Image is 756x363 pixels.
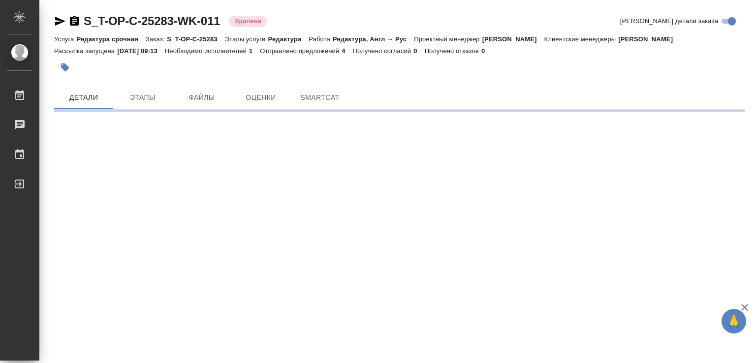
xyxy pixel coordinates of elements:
[309,35,333,43] p: Работа
[68,15,80,27] button: Скопировать ссылку
[544,35,619,43] p: Клиентские менеджеры
[353,47,414,55] p: Получено согласий
[482,35,544,43] p: [PERSON_NAME]
[414,35,482,43] p: Проектный менеджер
[117,47,165,55] p: [DATE] 09:13
[620,16,718,26] span: [PERSON_NAME] детали заказа
[722,309,746,333] button: 🙏
[425,47,481,55] p: Получено отказов
[481,47,492,55] p: 0
[333,35,414,43] p: Редактура, Англ → Рус
[178,91,225,104] span: Файлы
[235,16,261,26] p: Удалена
[60,91,107,104] span: Детали
[54,35,76,43] p: Услуга
[249,47,260,55] p: 1
[296,91,344,104] span: SmartCat
[76,35,145,43] p: Редактура срочная
[146,35,167,43] p: Заказ:
[342,47,352,55] p: 4
[225,35,268,43] p: Этапы услуги
[413,47,424,55] p: 0
[237,91,284,104] span: Оценки
[54,47,117,55] p: Рассылка запущена
[268,35,309,43] p: Редактура
[119,91,166,104] span: Этапы
[84,14,220,28] a: S_T-OP-C-25283-WK-011
[54,15,66,27] button: Скопировать ссылку для ЯМессенджера
[165,47,249,55] p: Необходимо исполнителей
[725,311,742,332] span: 🙏
[618,35,680,43] p: [PERSON_NAME]
[167,35,224,43] p: S_T-OP-C-25283
[54,57,76,78] button: Добавить тэг
[260,47,342,55] p: Отправлено предложений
